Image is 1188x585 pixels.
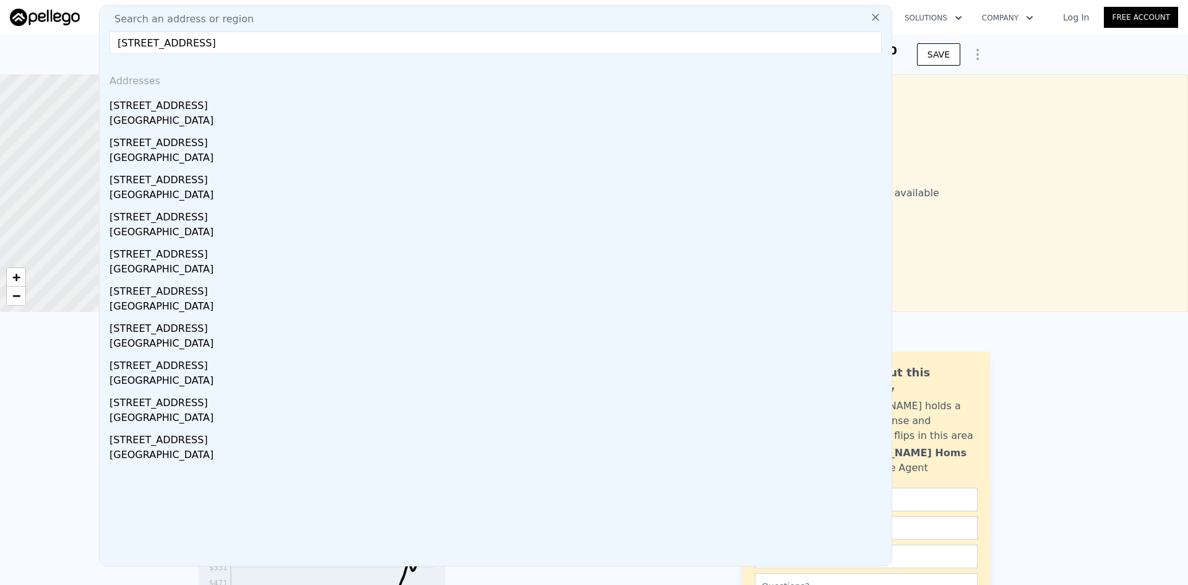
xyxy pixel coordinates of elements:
a: Free Account [1104,7,1178,28]
div: [STREET_ADDRESS] [110,242,887,262]
div: [GEOGRAPHIC_DATA] [110,410,887,428]
div: [GEOGRAPHIC_DATA] [110,113,887,131]
tspan: $531 [209,563,228,572]
div: [STREET_ADDRESS] [110,428,887,448]
span: Search an address or region [105,12,254,27]
div: [GEOGRAPHIC_DATA] [110,448,887,465]
button: Company [972,7,1043,29]
a: Zoom in [7,268,25,287]
div: [GEOGRAPHIC_DATA] [110,188,887,205]
div: [GEOGRAPHIC_DATA] [110,262,887,279]
div: [PERSON_NAME] holds a broker license and personally flips in this area [840,399,978,443]
button: Solutions [895,7,972,29]
div: [GEOGRAPHIC_DATA] [110,373,887,391]
div: [GEOGRAPHIC_DATA] [110,225,887,242]
div: [GEOGRAPHIC_DATA] [110,150,887,168]
div: Addresses [105,64,887,93]
div: [STREET_ADDRESS] [110,168,887,188]
button: Show Options [965,42,990,67]
input: Enter an address, city, region, neighborhood or zip code [110,32,882,54]
div: [PERSON_NAME] Homs [840,446,966,461]
img: Pellego [10,9,80,26]
div: [STREET_ADDRESS] [110,93,887,113]
a: Log In [1048,11,1104,24]
div: [STREET_ADDRESS] [110,279,887,299]
button: SAVE [917,43,960,66]
div: [STREET_ADDRESS] [110,391,887,410]
span: − [12,288,20,303]
div: [GEOGRAPHIC_DATA] [110,336,887,353]
div: [STREET_ADDRESS] [110,316,887,336]
div: Ask about this property [840,364,978,399]
a: Zoom out [7,287,25,305]
div: [STREET_ADDRESS] [110,131,887,150]
div: [GEOGRAPHIC_DATA] [110,299,887,316]
span: + [12,269,20,285]
div: [STREET_ADDRESS] [110,205,887,225]
div: [STREET_ADDRESS] [110,353,887,373]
